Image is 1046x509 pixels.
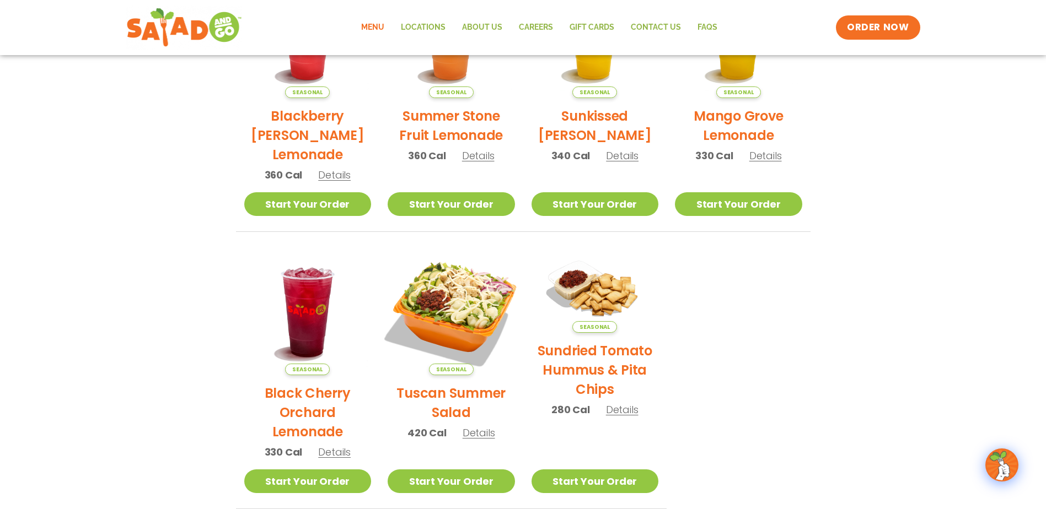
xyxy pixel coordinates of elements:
[836,15,920,40] a: ORDER NOW
[429,86,474,98] span: Seasonal
[716,86,761,98] span: Seasonal
[551,148,591,163] span: 340 Cal
[244,106,372,164] h2: Blackberry [PERSON_NAME] Lemonade
[532,469,659,493] a: Start Your Order
[285,364,330,375] span: Seasonal
[532,248,659,333] img: Product photo for Sundried Tomato Hummus & Pita Chips
[126,6,243,50] img: new-SAG-logo-768×292
[623,15,689,40] a: Contact Us
[244,383,372,441] h2: Black Cherry Orchard Lemonade
[429,364,474,375] span: Seasonal
[561,15,623,40] a: GIFT CARDS
[388,383,515,422] h2: Tuscan Summer Salad
[986,450,1017,480] img: wpChatIcon
[318,168,351,182] span: Details
[675,192,802,216] a: Start Your Order
[847,21,909,34] span: ORDER NOW
[244,469,372,493] a: Start Your Order
[749,149,782,163] span: Details
[572,321,617,333] span: Seasonal
[689,15,726,40] a: FAQs
[606,149,639,163] span: Details
[532,192,659,216] a: Start Your Order
[532,106,659,145] h2: Sunkissed [PERSON_NAME]
[393,15,454,40] a: Locations
[318,445,351,459] span: Details
[551,402,590,417] span: 280 Cal
[695,148,733,163] span: 330 Cal
[572,86,617,98] span: Seasonal
[353,15,393,40] a: Menu
[407,425,447,440] span: 420 Cal
[377,237,526,386] img: Product photo for Tuscan Summer Salad
[285,86,330,98] span: Seasonal
[265,445,303,459] span: 330 Cal
[244,192,372,216] a: Start Your Order
[353,15,726,40] nav: Menu
[454,15,511,40] a: About Us
[675,106,802,145] h2: Mango Grove Lemonade
[265,167,303,182] span: 360 Cal
[388,469,515,493] a: Start Your Order
[532,341,659,399] h2: Sundried Tomato Hummus & Pita Chips
[606,403,639,416] span: Details
[511,15,561,40] a: Careers
[388,106,515,145] h2: Summer Stone Fruit Lemonade
[388,192,515,216] a: Start Your Order
[408,148,446,163] span: 360 Cal
[462,149,495,163] span: Details
[244,248,372,376] img: Product photo for Black Cherry Orchard Lemonade
[463,426,495,440] span: Details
